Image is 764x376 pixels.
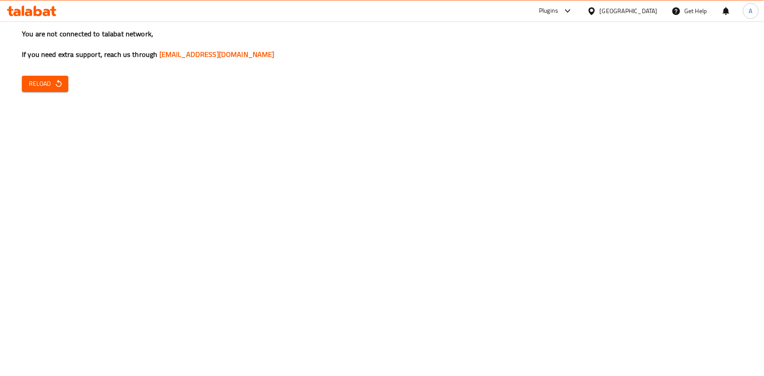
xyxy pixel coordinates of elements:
span: Reload [29,78,61,89]
button: Reload [22,76,68,92]
a: [EMAIL_ADDRESS][DOMAIN_NAME] [159,48,275,61]
div: Plugins [539,6,558,16]
span: A [749,6,753,16]
h3: You are not connected to talabat network, If you need extra support, reach us through [22,29,742,60]
div: [GEOGRAPHIC_DATA] [600,6,658,16]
